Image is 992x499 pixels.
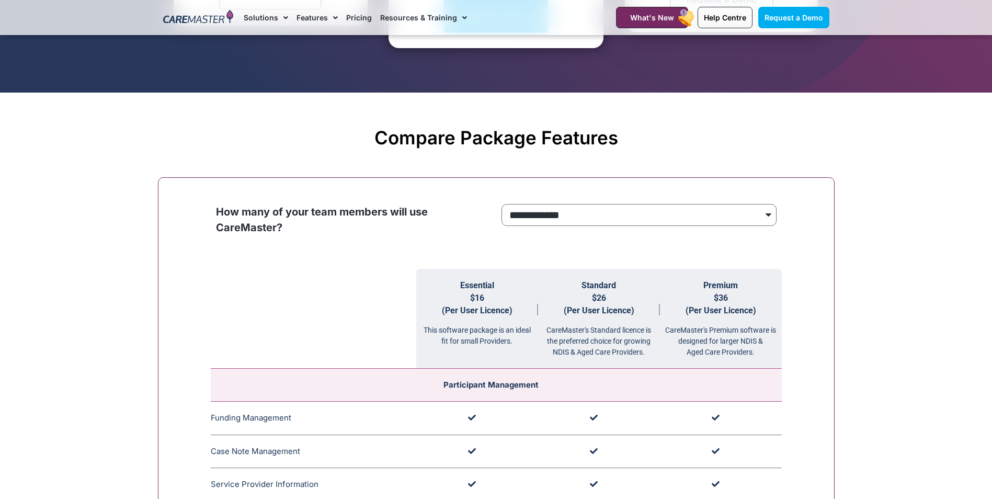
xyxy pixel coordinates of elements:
[698,7,752,28] a: Help Centre
[765,13,823,22] span: Request a Demo
[758,7,829,28] a: Request a Demo
[443,380,539,390] span: Participant Management
[538,269,660,369] th: Standard
[564,293,634,315] span: $26 (Per User Licence)
[211,402,416,435] td: Funding Management
[660,269,782,369] th: Premium
[163,127,829,149] h2: Compare Package Features
[163,10,234,26] img: CareMaster Logo
[211,435,416,468] td: Case Note Management
[216,204,491,235] p: How many of your team members will use CareMaster?
[686,293,756,315] span: $36 (Per User Licence)
[616,7,688,28] a: What's New
[538,317,660,358] div: CareMaster's Standard licence is the preferred choice for growing NDIS & Aged Care Providers.
[416,269,538,369] th: Essential
[416,317,538,347] div: This software package is an ideal fit for small Providers.
[660,317,782,358] div: CareMaster's Premium software is designed for larger NDIS & Aged Care Providers.
[704,13,746,22] span: Help Centre
[442,293,512,315] span: $16 (Per User Licence)
[630,13,674,22] span: What's New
